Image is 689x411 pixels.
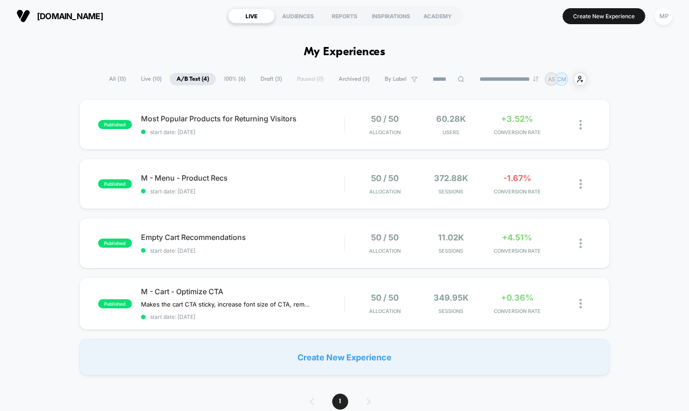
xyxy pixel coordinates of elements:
[141,287,344,296] span: M - Cart - Optimize CTA
[652,7,675,26] button: MP
[217,73,252,85] span: 100% ( 6 )
[563,8,645,24] button: Create New Experience
[371,114,399,124] span: 50 / 50
[420,188,482,195] span: Sessions
[141,313,344,320] span: start date: [DATE]
[579,120,582,130] img: close
[369,188,401,195] span: Allocation
[420,129,482,135] span: Users
[332,394,348,410] span: 1
[420,248,482,254] span: Sessions
[486,308,548,314] span: CONVERSION RATE
[369,248,401,254] span: Allocation
[228,9,275,23] div: LIVE
[170,73,216,85] span: A/B Test ( 4 )
[369,308,401,314] span: Allocation
[369,129,401,135] span: Allocation
[141,114,344,123] span: Most Popular Products for Returning Visitors
[486,129,548,135] span: CONVERSION RATE
[486,188,548,195] span: CONVERSION RATE
[579,179,582,189] img: close
[371,293,399,302] span: 50 / 50
[304,46,386,59] h1: My Experiences
[501,114,533,124] span: +3.52%
[16,9,30,23] img: Visually logo
[275,9,321,23] div: AUDIENCES
[557,76,566,83] p: CM
[98,179,132,188] span: published
[141,188,344,195] span: start date: [DATE]
[14,9,106,23] button: [DOMAIN_NAME]
[501,293,533,302] span: +0.36%
[141,247,344,254] span: start date: [DATE]
[102,73,133,85] span: All ( 13 )
[141,233,344,242] span: Empty Cart Recommendations
[321,9,368,23] div: REPORTS
[385,76,407,83] span: By Label
[533,76,538,82] img: end
[141,173,344,182] span: M - Menu - Product Recs
[486,248,548,254] span: CONVERSION RATE
[141,129,344,135] span: start date: [DATE]
[548,76,555,83] p: AS
[438,233,464,242] span: 11.02k
[134,73,168,85] span: Live ( 10 )
[503,173,531,183] span: -1.67%
[79,339,610,375] div: Create New Experience
[98,299,132,308] span: published
[254,73,289,85] span: Draft ( 3 )
[332,73,376,85] span: Archived ( 3 )
[371,233,399,242] span: 50 / 50
[98,120,132,129] span: published
[368,9,414,23] div: INSPIRATIONS
[414,9,461,23] div: ACADEMY
[37,11,103,21] span: [DOMAIN_NAME]
[579,239,582,248] img: close
[434,173,468,183] span: 372.88k
[141,301,310,308] span: Makes the cart CTA sticky, increase font size of CTA, removes "continue shopping"
[371,173,399,183] span: 50 / 50
[579,299,582,308] img: close
[420,308,482,314] span: Sessions
[655,7,673,25] div: MP
[436,114,466,124] span: 60.28k
[502,233,532,242] span: +4.51%
[433,293,469,302] span: 349.95k
[98,239,132,248] span: published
